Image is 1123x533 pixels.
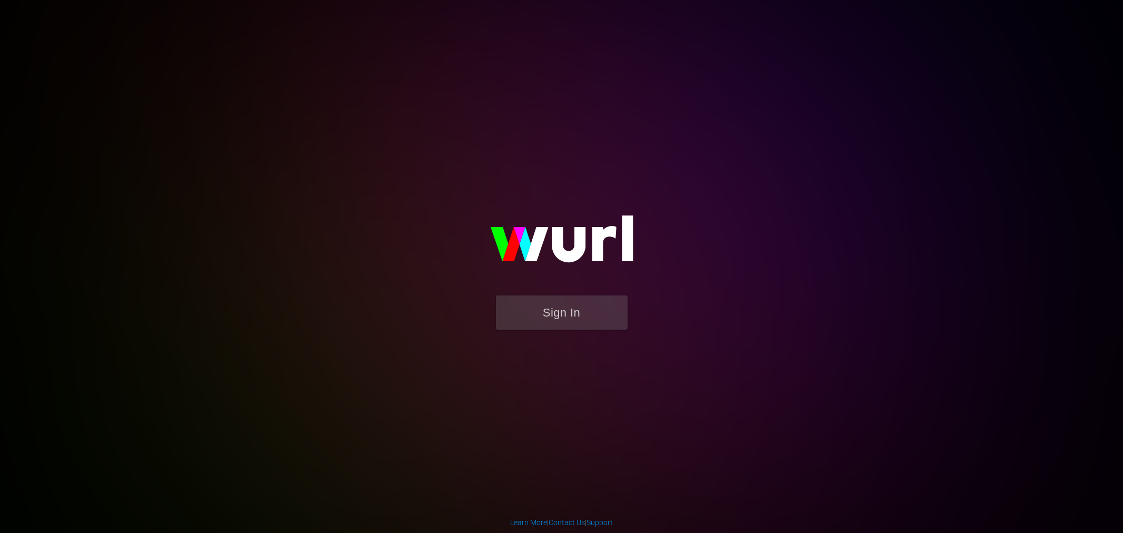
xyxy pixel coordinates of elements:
a: Support [587,518,613,527]
a: Contact Us [549,518,585,527]
a: Learn More [510,518,547,527]
button: Sign In [496,295,628,330]
div: | | [510,517,613,528]
img: wurl-logo-on-black-223613ac3d8ba8fe6dc639794a292ebdb59501304c7dfd60c99c58986ef67473.svg [456,193,667,295]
